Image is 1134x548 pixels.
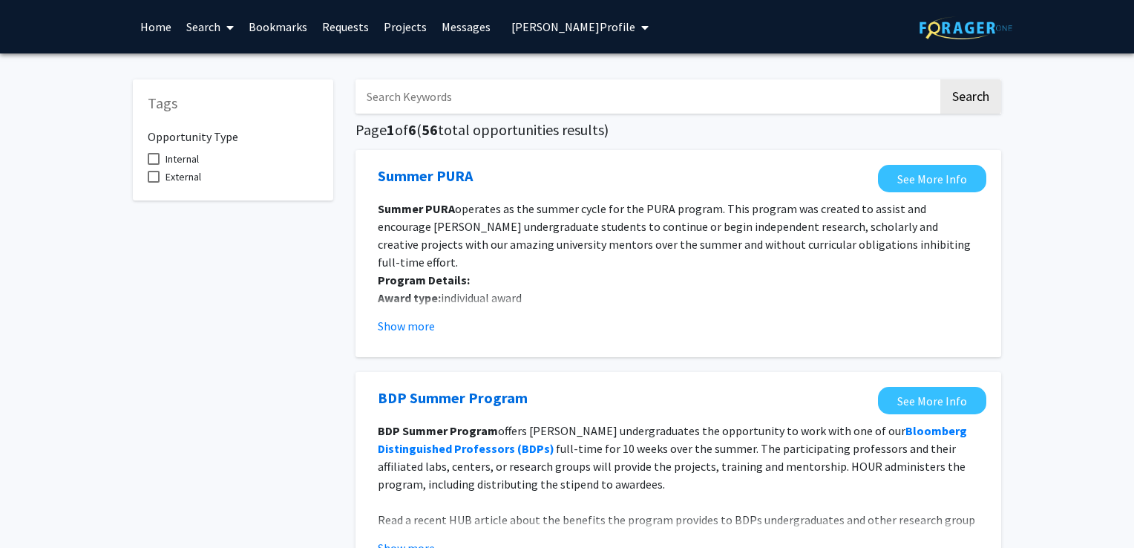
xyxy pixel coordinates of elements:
[378,511,979,547] p: Read a recent HUB article about the benefits the program provides to BDPs undergraduates and othe...
[378,201,455,216] strong: Summer PURA
[355,121,1001,139] h5: Page of ( total opportunities results)
[148,118,318,144] h6: Opportunity Type
[408,120,416,139] span: 6
[165,168,201,186] span: External
[378,273,470,287] strong: Program Details:
[165,150,199,168] span: Internal
[378,387,528,409] a: Opens in a new tab
[940,79,1001,114] button: Search
[878,165,986,192] a: Opens in a new tab
[241,1,315,53] a: Bookmarks
[387,120,395,139] span: 1
[434,1,498,53] a: Messages
[148,94,318,112] h5: Tags
[429,530,546,545] a: [URL][DOMAIN_NAME]
[378,289,979,307] p: individual award
[315,1,376,53] a: Requests
[133,1,179,53] a: Home
[378,308,459,323] strong: Award amount:
[378,317,435,335] button: Show more
[378,201,971,270] span: operates as the summer cycle for the PURA program. This program was created to assist and encoura...
[878,387,986,414] a: Opens in a new tab
[422,120,438,139] span: 56
[378,290,441,305] strong: Award type:
[378,165,473,187] a: Opens in a new tab
[355,79,938,114] input: Search Keywords
[378,307,979,324] p: $6000 per award recipient
[378,423,498,438] strong: BDP Summer Program
[511,19,635,34] span: [PERSON_NAME] Profile
[378,422,979,493] p: offers [PERSON_NAME] undergraduates the opportunity to work with one of our full-time for 10 week...
[179,1,241,53] a: Search
[376,1,434,53] a: Projects
[920,16,1012,39] img: ForagerOne Logo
